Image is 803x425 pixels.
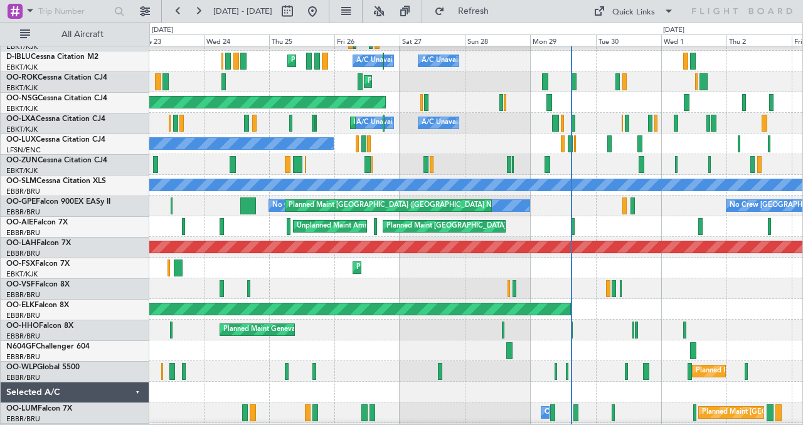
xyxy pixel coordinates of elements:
[354,113,500,132] div: Planned Maint Kortrijk-[GEOGRAPHIC_DATA]
[6,302,69,309] a: OO-ELKFalcon 8X
[6,125,38,134] a: EBKT/KJK
[6,95,107,102] a: OO-NSGCessna Citation CJ4
[152,25,173,36] div: [DATE]
[38,2,110,21] input: Trip Number
[297,217,423,236] div: Unplanned Maint Amsterdam (Schiphol)
[6,166,38,176] a: EBKT/KJK
[6,260,35,268] span: OO-FSX
[6,302,35,309] span: OO-ELK
[356,113,590,132] div: A/C Unavailable [GEOGRAPHIC_DATA] ([GEOGRAPHIC_DATA] National)
[422,113,474,132] div: A/C Unavailable
[6,145,41,155] a: LFSN/ENC
[726,34,792,46] div: Thu 2
[6,63,38,72] a: EBKT/KJK
[400,34,465,46] div: Sat 27
[6,281,35,288] span: OO-VSF
[6,53,98,61] a: D-IBLUCessna Citation M2
[447,7,500,16] span: Refresh
[6,104,38,113] a: EBKT/KJK
[6,364,37,371] span: OO-WLP
[6,414,40,424] a: EBBR/BRU
[213,6,272,17] span: [DATE] - [DATE]
[6,157,107,164] a: OO-ZUNCessna Citation CJ4
[6,322,73,330] a: OO-HHOFalcon 8X
[6,373,40,382] a: EBBR/BRU
[356,51,590,70] div: A/C Unavailable [GEOGRAPHIC_DATA] ([GEOGRAPHIC_DATA] National)
[6,136,105,144] a: OO-LUXCessna Citation CJ4
[6,53,31,61] span: D-IBLU
[6,157,38,164] span: OO-ZUN
[6,83,38,93] a: EBKT/KJK
[6,177,106,185] a: OO-SLMCessna Citation XLS
[6,136,36,144] span: OO-LUX
[6,198,36,206] span: OO-GPE
[6,290,40,300] a: EBBR/BRU
[6,74,107,81] a: OO-ROKCessna Citation CJ4
[6,364,80,371] a: OO-WLPGlobal 5500
[291,51,431,70] div: Planned Maint Nice ([GEOGRAPHIC_DATA])
[6,198,110,206] a: OO-GPEFalcon 900EX EASy II
[6,95,38,102] span: OO-NSG
[612,6,655,19] div: Quick Links
[6,270,38,279] a: EBKT/KJK
[422,51,622,70] div: A/C Unavailable [GEOGRAPHIC_DATA]-[GEOGRAPHIC_DATA]
[596,34,661,46] div: Tue 30
[272,196,482,215] div: No Crew [GEOGRAPHIC_DATA] ([GEOGRAPHIC_DATA] National)
[6,405,72,412] a: OO-LUMFalcon 7X
[6,239,36,247] span: OO-LAH
[545,403,630,422] div: Owner Melsbroek Air Base
[289,196,516,215] div: Planned Maint [GEOGRAPHIC_DATA] ([GEOGRAPHIC_DATA] National)
[6,343,90,350] a: N604GFChallenger 604
[530,34,595,46] div: Mon 29
[6,187,40,196] a: EBBR/BRU
[661,34,726,46] div: Wed 1
[6,281,70,288] a: OO-VSFFalcon 8X
[6,219,33,226] span: OO-AIE
[14,24,136,45] button: All Aircraft
[6,219,68,226] a: OO-AIEFalcon 7X
[6,405,38,412] span: OO-LUM
[6,239,71,247] a: OO-LAHFalcon 7X
[33,30,132,39] span: All Aircraft
[356,258,503,277] div: Planned Maint Kortrijk-[GEOGRAPHIC_DATA]
[223,320,327,339] div: Planned Maint Geneva (Cointrin)
[6,311,40,320] a: EBBR/BRU
[6,332,40,341] a: EBBR/BRU
[6,177,36,185] span: OO-SLM
[6,74,38,81] span: OO-ROK
[6,115,36,123] span: OO-LXA
[663,25,684,36] div: [DATE]
[204,34,269,46] div: Wed 24
[6,249,40,258] a: EBBR/BRU
[334,34,400,46] div: Fri 26
[6,228,40,238] a: EBBR/BRU
[6,115,105,123] a: OO-LXACessna Citation CJ4
[465,34,530,46] div: Sun 28
[368,72,514,91] div: Planned Maint Kortrijk-[GEOGRAPHIC_DATA]
[428,1,504,21] button: Refresh
[6,343,36,350] span: N604GF
[139,34,204,46] div: Tue 23
[386,217,584,236] div: Planned Maint [GEOGRAPHIC_DATA] ([GEOGRAPHIC_DATA])
[269,34,334,46] div: Thu 25
[6,260,70,268] a: OO-FSXFalcon 7X
[587,1,680,21] button: Quick Links
[6,207,40,217] a: EBBR/BRU
[6,352,40,362] a: EBBR/BRU
[6,42,38,51] a: EBKT/KJK
[6,322,39,330] span: OO-HHO
[696,362,786,380] div: Planned Maint Milan (Linate)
